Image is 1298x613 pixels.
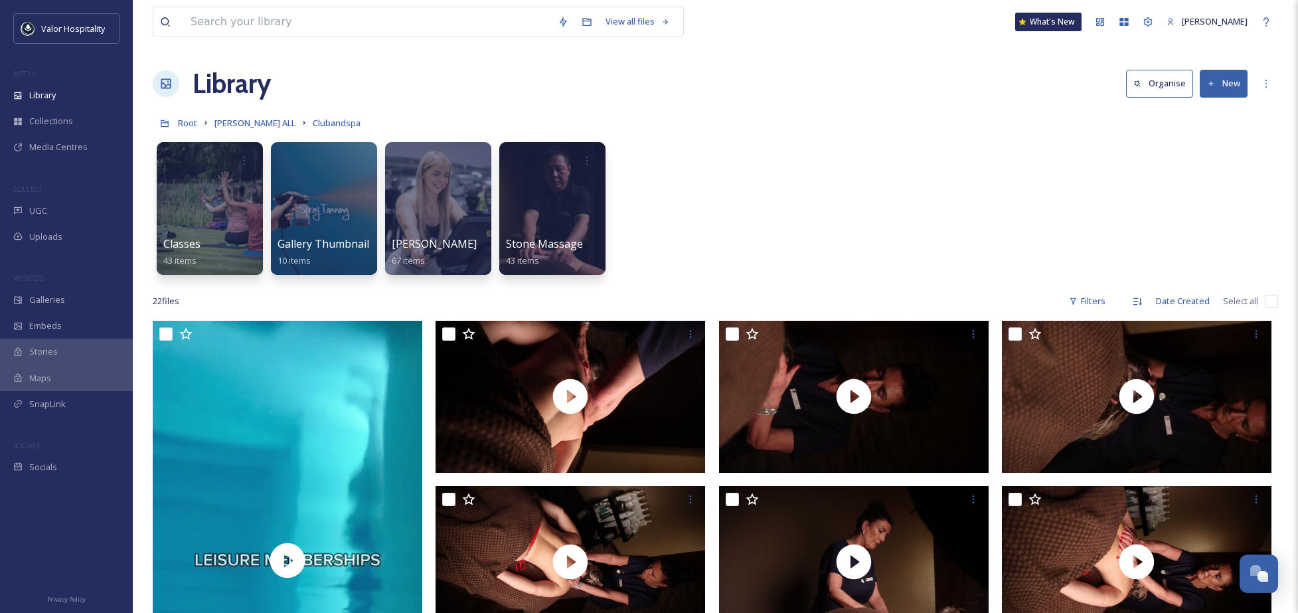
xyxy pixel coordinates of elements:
[1002,321,1271,472] img: thumbnail
[29,372,51,385] span: Maps
[21,22,35,35] img: images
[29,115,73,128] span: Collections
[29,345,58,358] span: Stories
[1200,70,1248,97] button: New
[278,254,311,266] span: 10 items
[1062,288,1112,314] div: Filters
[178,115,197,131] a: Root
[13,184,42,194] span: COLLECT
[214,117,295,129] span: [PERSON_NAME] ALL
[1126,70,1200,97] a: Organise
[184,7,551,37] input: Search your library
[506,254,539,266] span: 43 items
[214,115,295,131] a: [PERSON_NAME] ALL
[47,590,86,606] a: Privacy Policy
[29,205,47,217] span: UGC
[506,238,583,266] a: Stone Massage43 items
[29,319,62,332] span: Embeds
[313,117,361,129] span: Clubandspa
[13,273,44,283] span: WIDGETS
[1149,288,1216,314] div: Date Created
[13,68,37,78] span: MEDIA
[1126,70,1193,97] button: Organise
[163,254,197,266] span: 43 items
[163,236,201,251] span: Classes
[1015,13,1082,31] a: What's New
[506,236,583,251] span: Stone Massage
[1223,295,1258,307] span: Select all
[599,9,677,35] a: View all files
[13,440,40,450] span: SOCIALS
[278,238,369,266] a: Gallery Thumbnail10 items
[41,23,105,35] span: Valor Hospitality
[29,398,66,410] span: SnapLink
[163,238,201,266] a: Classes43 items
[29,141,88,153] span: Media Centres
[1182,15,1248,27] span: [PERSON_NAME]
[1240,555,1278,593] button: Open Chat
[719,321,989,472] img: thumbnail
[436,321,705,472] img: thumbnail
[1160,9,1254,35] a: [PERSON_NAME]
[29,89,56,102] span: Library
[178,117,197,129] span: Root
[29,230,62,243] span: Uploads
[29,294,65,306] span: Galleries
[47,595,86,604] span: Privacy Policy
[392,254,425,266] span: 67 items
[153,295,179,307] span: 22 file s
[392,238,477,266] a: [PERSON_NAME]67 items
[392,236,477,251] span: [PERSON_NAME]
[29,461,57,474] span: Socials
[193,64,271,104] a: Library
[313,115,361,131] a: Clubandspa
[278,236,369,251] span: Gallery Thumbnail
